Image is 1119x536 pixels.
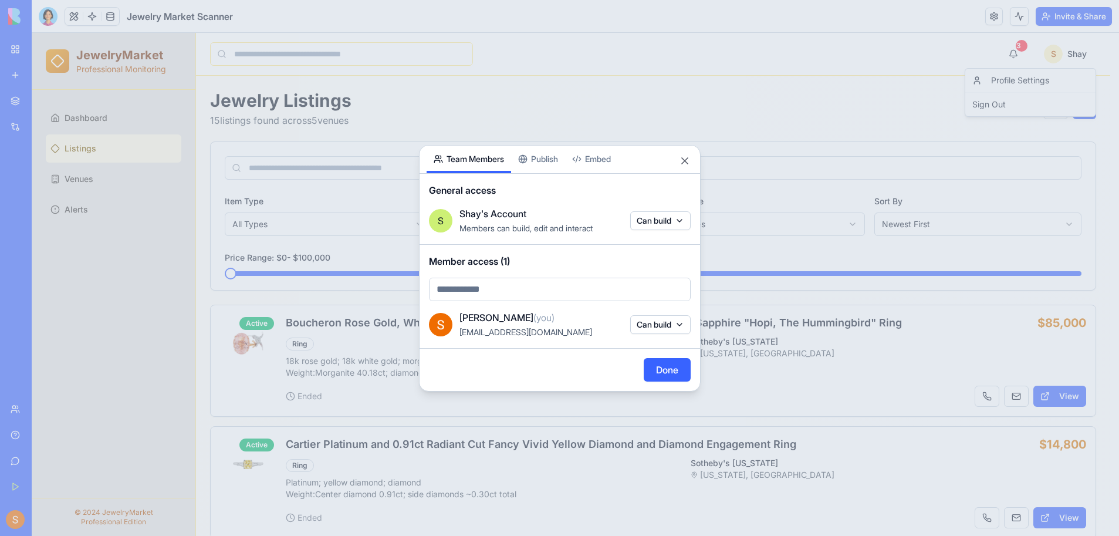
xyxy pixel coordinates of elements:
[459,327,592,337] span: [EMAIL_ADDRESS][DOMAIN_NAME]
[630,315,691,334] button: Can build
[459,311,555,325] span: [PERSON_NAME]
[429,183,691,197] span: General access
[936,38,1061,57] div: Profile Settings
[630,211,691,230] button: Can build
[429,254,691,268] span: Member access (1)
[427,146,511,173] button: Team Members
[511,146,565,173] button: Publish
[565,146,618,173] button: Embed
[644,358,691,382] button: Done
[459,223,593,233] span: Members can build, edit and interact
[936,62,1061,81] div: Sign Out
[459,207,526,221] span: Shay's Account
[438,214,444,228] span: S
[533,312,555,323] span: (you)
[429,313,452,336] img: ACg8ocJXO-KAnW5-aXu_hTlMEeMEQOqE9Deyy3zEhIo-rxQRfhE5kQ=s96-c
